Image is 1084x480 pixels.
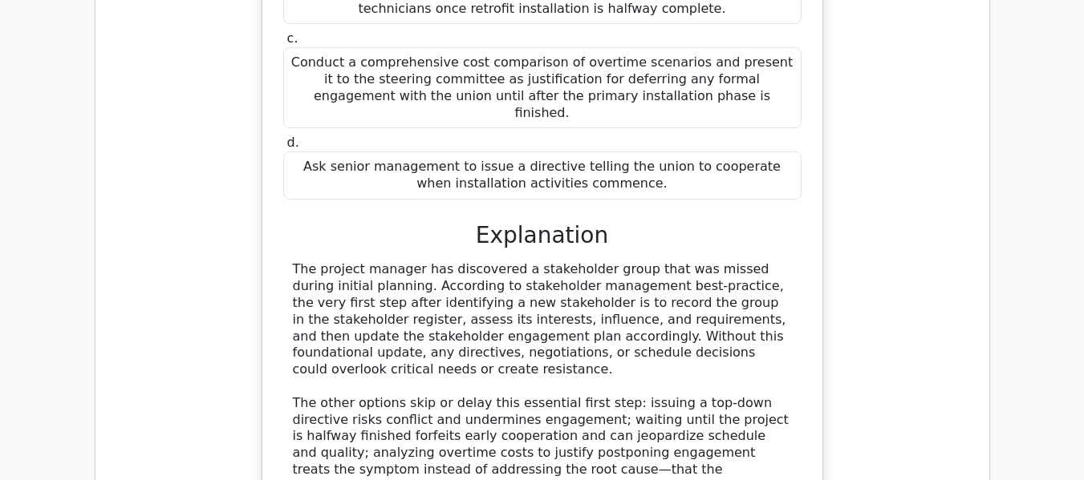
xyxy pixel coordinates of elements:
[283,47,802,128] div: Conduct a comprehensive cost comparison of overtime scenarios and present it to the steering comm...
[287,30,298,46] span: c.
[287,135,299,150] span: d.
[283,151,802,200] div: Ask senior management to issue a directive telling the union to cooperate when installation activ...
[293,222,792,249] h3: Explanation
